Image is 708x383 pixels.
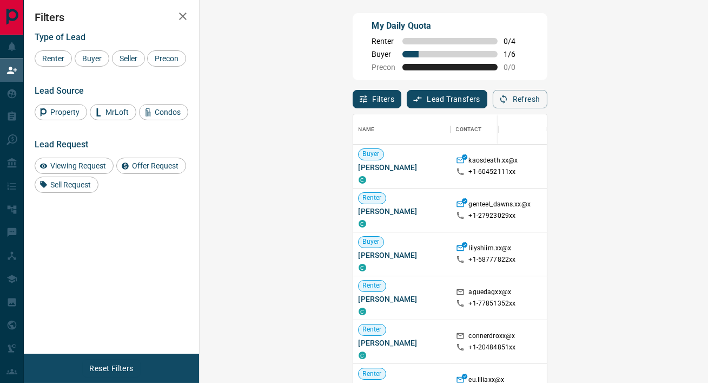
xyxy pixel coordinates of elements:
[372,50,396,59] span: Buyer
[147,50,186,67] div: Precon
[359,250,445,261] span: [PERSON_NAME]
[469,244,512,255] p: lilyshiim.xx@x
[35,11,188,24] h2: Filters
[469,332,515,343] p: connerdroxx@x
[47,161,110,170] span: Viewing Request
[359,150,384,159] span: Buyer
[469,343,516,352] p: +1- 20484851xx
[451,114,537,145] div: Contact
[359,281,386,290] span: Renter
[493,90,547,108] button: Refresh
[35,177,98,193] div: Sell Request
[456,114,482,145] div: Contact
[359,294,445,304] span: [PERSON_NAME]
[38,54,68,63] span: Renter
[372,37,396,46] span: Renter
[359,193,386,203] span: Renter
[35,158,114,174] div: Viewing Request
[35,50,72,67] div: Renter
[128,161,182,170] span: Offer Request
[504,63,528,72] span: 0 / 0
[359,237,384,246] span: Buyer
[372,20,528,33] p: My Daily Quota
[504,50,528,59] span: 1 / 6
[469,200,531,211] p: genteel_dawns.xx@x
[102,108,133,116] span: MrLoft
[116,54,141,63] span: Seller
[372,63,396,72] span: Precon
[469,211,516,220] p: +1- 27923029xx
[35,139,88,150] span: Lead Request
[35,104,87,120] div: Property
[82,359,140,378] button: Reset Filters
[359,176,366,184] div: condos.ca
[469,167,516,177] p: +1- 60452111xx
[359,352,366,359] div: condos.ca
[359,369,386,379] span: Renter
[139,104,188,120] div: Condos
[75,50,109,67] div: Buyer
[47,108,83,116] span: Property
[151,108,184,116] span: Condos
[407,90,487,108] button: Lead Transfers
[78,54,105,63] span: Buyer
[47,180,95,189] span: Sell Request
[353,114,451,145] div: Name
[469,156,518,167] p: kaosdeath.xx@x
[112,50,145,67] div: Seller
[151,54,182,63] span: Precon
[359,114,375,145] div: Name
[359,220,366,228] div: condos.ca
[504,37,528,46] span: 0 / 4
[359,162,445,173] span: [PERSON_NAME]
[469,299,516,308] p: +1- 77851352xx
[35,86,84,96] span: Lead Source
[359,308,366,315] div: condos.ca
[359,337,445,348] span: [PERSON_NAME]
[90,104,136,120] div: MrLoft
[35,32,85,42] span: Type of Lead
[116,158,186,174] div: Offer Request
[359,325,386,334] span: Renter
[359,206,445,217] span: [PERSON_NAME]
[469,255,516,264] p: +1- 58777822xx
[353,90,402,108] button: Filters
[469,288,511,299] p: aguedagxx@x
[359,264,366,271] div: condos.ca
